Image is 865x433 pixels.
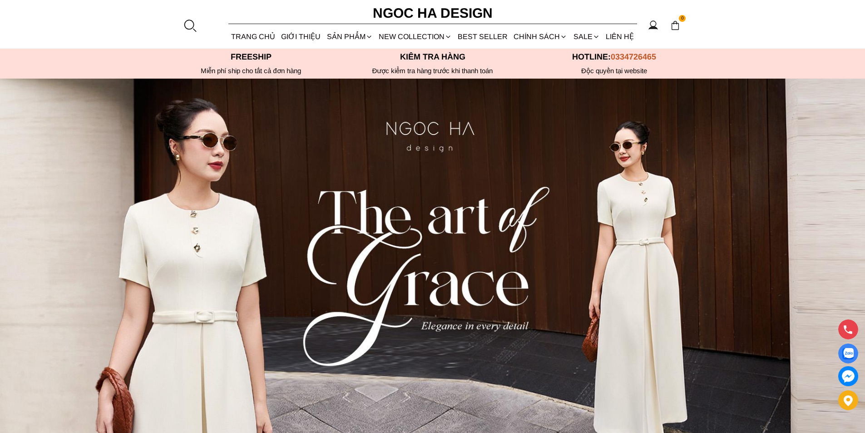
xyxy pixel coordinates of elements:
[160,52,342,62] p: Freeship
[365,2,501,24] a: Ngoc Ha Design
[278,25,324,49] a: GIỚI THIỆU
[400,52,465,61] font: Kiểm tra hàng
[838,366,858,386] a: messenger
[670,20,680,30] img: img-CART-ICON-ksit0nf1
[455,25,511,49] a: BEST SELLER
[342,67,524,75] p: Được kiểm tra hàng trước khi thanh toán
[324,25,376,49] div: SẢN PHẨM
[603,25,637,49] a: LIÊN HỆ
[838,343,858,363] a: Display image
[228,25,278,49] a: TRANG CHỦ
[524,52,705,62] p: Hotline:
[160,67,342,75] div: Miễn phí ship cho tất cả đơn hàng
[842,348,854,359] img: Display image
[511,25,570,49] div: Chính sách
[376,25,455,49] a: NEW COLLECTION
[570,25,603,49] a: SALE
[679,15,686,22] span: 0
[524,67,705,75] h6: Độc quyền tại website
[611,52,656,61] span: 0334726465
